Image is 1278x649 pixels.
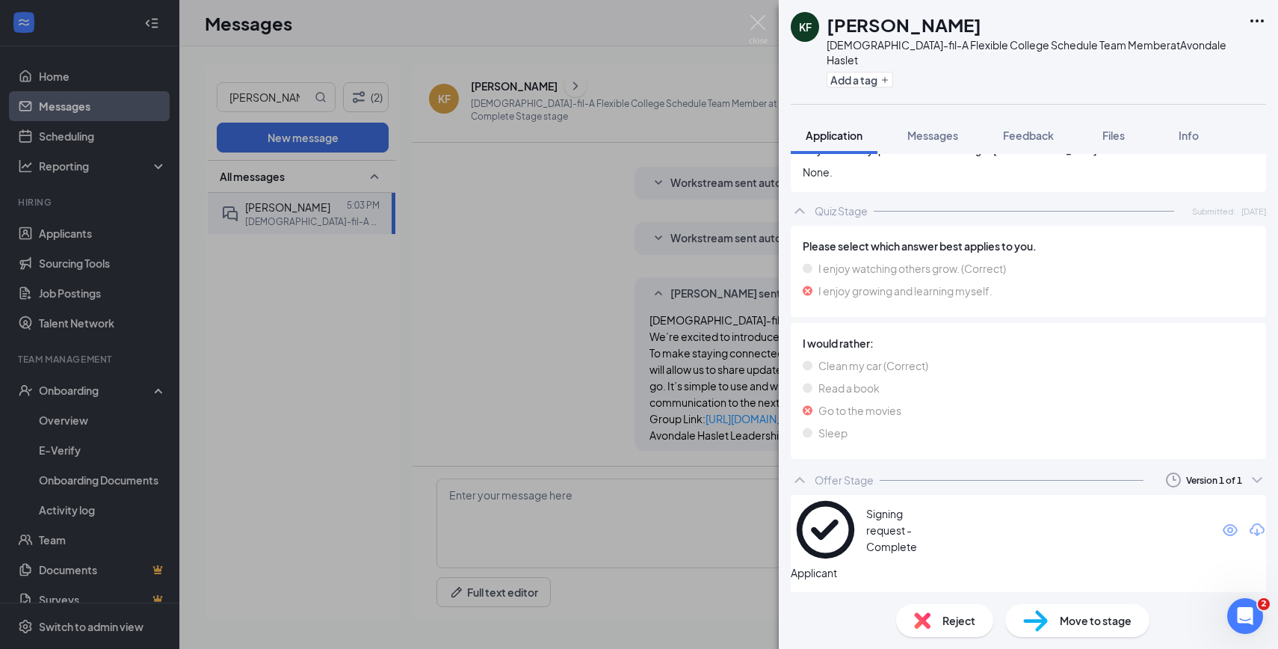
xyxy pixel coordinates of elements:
span: [DATE] [1241,205,1266,218]
div: Offer Stage [815,473,874,487]
svg: ChevronDown [1248,471,1266,489]
span: Application [806,129,862,142]
svg: Download [1248,521,1266,539]
svg: ChevronUp [791,202,809,220]
svg: CheckmarkCircle [791,495,860,565]
div: Quiz Stage [815,203,868,218]
span: Please select which answer best applies to you. [803,238,1254,254]
span: I would rather: [803,335,1254,351]
span: Sleep [818,425,848,441]
span: None. [803,164,1254,180]
span: Move to stage [1060,612,1132,629]
div: KF [799,19,812,34]
span: Clean my car (Correct) [818,357,928,374]
span: Reject [942,612,975,629]
span: 2 [1258,598,1270,610]
div: [DEMOGRAPHIC_DATA]-fil-A Flexible College Schedule Team Member at Avondale Haslet [827,37,1241,67]
span: I enjoy growing and learning myself. [818,283,993,299]
span: Messages [907,129,958,142]
svg: Eye [1221,521,1239,539]
button: PlusAdd a tag [827,72,893,87]
svg: ChevronUp [791,471,809,489]
div: Version 1 of 1 [1186,474,1242,487]
iframe: Intercom live chat [1227,598,1263,634]
svg: Ellipses [1248,12,1266,30]
span: Submitted: [1192,205,1235,218]
svg: Clock [1164,471,1182,489]
div: Applicant [791,565,1266,581]
span: Read a book [818,380,880,396]
span: Feedback [1003,129,1054,142]
span: Info [1179,129,1199,142]
svg: Plus [880,76,889,84]
span: Go to the movies [818,402,901,419]
span: Files [1102,129,1125,142]
h1: [PERSON_NAME] [827,12,981,37]
span: I enjoy watching others grow. (Correct) [818,260,1006,277]
div: Signing request - Complete [866,505,933,555]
